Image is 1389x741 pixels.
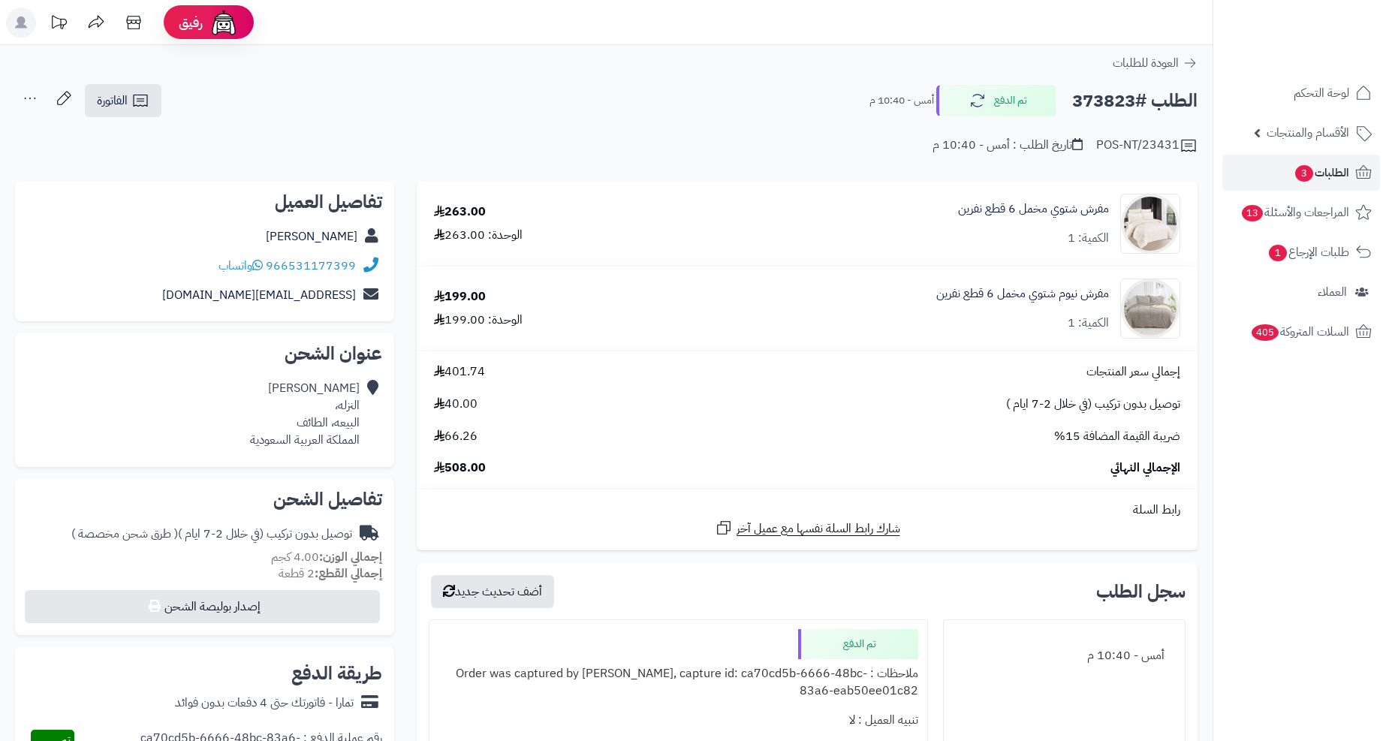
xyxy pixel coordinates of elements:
[1113,54,1198,72] a: العودة للطلبات
[1068,230,1109,247] div: الكمية: 1
[25,590,380,623] button: إصدار بوليصة الشحن
[933,137,1083,154] div: تاريخ الطلب : أمس - 10:40 م
[162,286,356,304] a: [EMAIL_ADDRESS][DOMAIN_NAME]
[423,502,1192,519] div: رابط السلة
[869,93,934,108] small: أمس - 10:40 م
[1054,428,1180,445] span: ضريبة القيمة المضافة 15%
[279,565,382,583] small: 2 قطعة
[1222,234,1380,270] a: طلبات الإرجاع1
[266,227,357,245] a: [PERSON_NAME]
[434,459,486,477] span: 508.00
[1096,583,1186,601] h3: سجل الطلب
[1295,165,1313,182] span: 3
[438,659,918,706] div: ملاحظات : Order was captured by [PERSON_NAME], capture id: ca70cd5b-6666-48bc-83a6-eab50ee01c82
[798,629,918,659] div: تم الدفع
[1222,155,1380,191] a: الطلبات3
[1267,242,1349,263] span: طلبات الإرجاع
[1086,363,1180,381] span: إجمالي سعر المنتجات
[1222,194,1380,230] a: المراجعات والأسئلة13
[936,85,1056,116] button: تم الدفع
[953,641,1176,670] div: أمس - 10:40 م
[71,525,178,543] span: ( طرق شحن مخصصة )
[1113,54,1179,72] span: العودة للطلبات
[71,526,352,543] div: توصيل بدون تركيب (في خلال 2-7 ايام )
[1072,86,1198,116] h2: الطلب #373823
[218,257,263,275] a: واتساب
[250,380,360,448] div: [PERSON_NAME] النزله، البيعه، الطائف المملكة العربية السعودية
[1318,282,1347,303] span: العملاء
[438,706,918,735] div: تنبيه العميل : لا
[434,396,478,413] span: 40.00
[319,548,382,566] strong: إجمالي الوزن:
[1068,315,1109,332] div: الكمية: 1
[1242,205,1263,221] span: 13
[1096,137,1198,155] div: POS-NT/23431
[27,193,382,211] h2: تفاصيل العميل
[1121,194,1180,254] img: 1732454290-110202020172-90x90.jpg
[1121,279,1180,339] img: 1734447754-110202020132-90x90.jpg
[936,285,1109,303] a: مفرش نيوم شتوي مخمل 6 قطع نفرين
[179,14,203,32] span: رفيق
[737,520,900,538] span: شارك رابط السلة نفسها مع عميل آخر
[1269,245,1287,261] span: 1
[1252,324,1279,341] span: 405
[315,565,382,583] strong: إجمالي القطع:
[175,694,354,712] div: تمارا - فاتورتك حتى 4 دفعات بدون فوائد
[27,345,382,363] h2: عنوان الشحن
[715,519,900,538] a: شارك رابط السلة نفسها مع عميل آخر
[27,490,382,508] h2: تفاصيل الشحن
[1250,321,1349,342] span: السلات المتروكة
[1222,75,1380,111] a: لوحة التحكم
[434,227,523,244] div: الوحدة: 263.00
[958,200,1109,218] a: مفرش شتوي مخمل 6 قطع نفرين
[1006,396,1180,413] span: توصيل بدون تركيب (في خلال 2-7 ايام )
[1240,202,1349,223] span: المراجعات والأسئلة
[434,312,523,329] div: الوحدة: 199.00
[1110,459,1180,477] span: الإجمالي النهائي
[97,92,128,110] span: الفاتورة
[209,8,239,38] img: ai-face.png
[266,257,356,275] a: 966531177399
[1294,162,1349,183] span: الطلبات
[40,8,77,41] a: تحديثات المنصة
[85,84,161,117] a: الفاتورة
[1222,314,1380,350] a: السلات المتروكة405
[434,288,486,306] div: 199.00
[434,203,486,221] div: 263.00
[434,428,478,445] span: 66.26
[1222,274,1380,310] a: العملاء
[271,548,382,566] small: 4.00 كجم
[291,664,382,682] h2: طريقة الدفع
[1294,83,1349,104] span: لوحة التحكم
[431,575,554,608] button: أضف تحديث جديد
[1287,37,1375,68] img: logo-2.png
[1267,122,1349,143] span: الأقسام والمنتجات
[434,363,485,381] span: 401.74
